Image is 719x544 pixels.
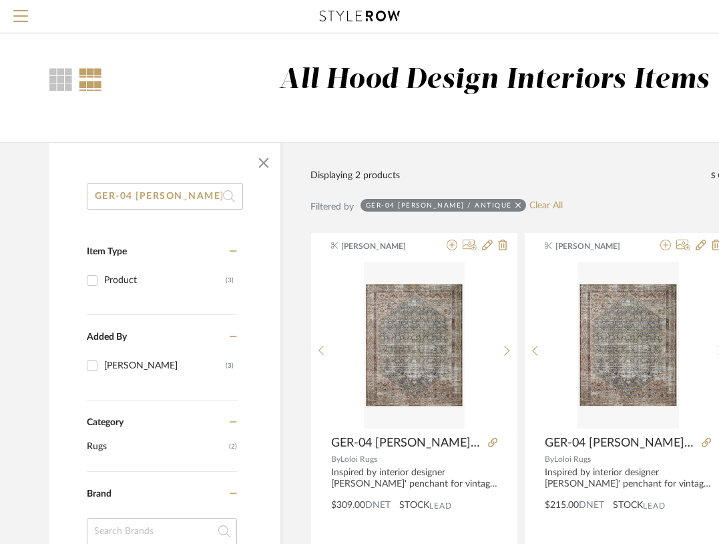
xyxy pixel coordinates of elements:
[87,183,243,210] input: Search within 2 results
[341,240,425,252] span: [PERSON_NAME]
[429,501,452,511] span: Lead
[250,150,277,176] button: Close
[87,247,127,256] span: Item Type
[554,455,591,463] span: Loloi Rugs
[399,499,429,513] span: STOCK
[545,455,554,463] span: By
[87,417,124,429] span: Category
[366,201,512,210] div: GER-04 [PERSON_NAME] / Antique
[340,455,377,463] span: Loloi Rugs
[104,270,226,291] div: Product
[331,467,497,490] div: Inspired by interior designer [PERSON_NAME]' penchant for vintage rugs, the Georgie Collection fe...
[545,467,711,490] div: Inspired by interior designer [PERSON_NAME]' penchant for vintage rugs, the Georgie Collection fe...
[555,240,640,252] span: [PERSON_NAME]
[545,262,711,429] div: 0
[529,200,563,212] a: Clear All
[643,501,666,511] span: Lead
[613,499,643,513] span: STOCK
[364,262,465,429] img: GER-04 AL Teal / Antique 8'4" x 11'6"
[331,501,365,510] span: $309.00
[331,262,497,429] div: 0
[279,63,709,97] div: All Hood Design Interiors Items
[331,436,483,451] span: GER-04 [PERSON_NAME] / Antique 8'4" x 11'6"
[310,200,354,214] div: Filtered by
[226,355,234,376] div: (3)
[577,262,679,429] img: GER-04 AL Teal / Antique 7'6"x9'6"
[229,436,237,457] span: (2)
[545,436,696,451] span: GER-04 [PERSON_NAME] / Antique 7'6"x9'6"
[365,501,391,510] span: DNET
[226,270,234,291] div: (3)
[545,501,579,510] span: $215.00
[331,455,340,463] span: By
[104,355,226,376] div: [PERSON_NAME]
[579,501,604,510] span: DNET
[310,168,400,183] div: Displaying 2 products
[87,332,127,342] span: Added By
[87,435,226,458] span: Rugs
[87,489,111,499] span: Brand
